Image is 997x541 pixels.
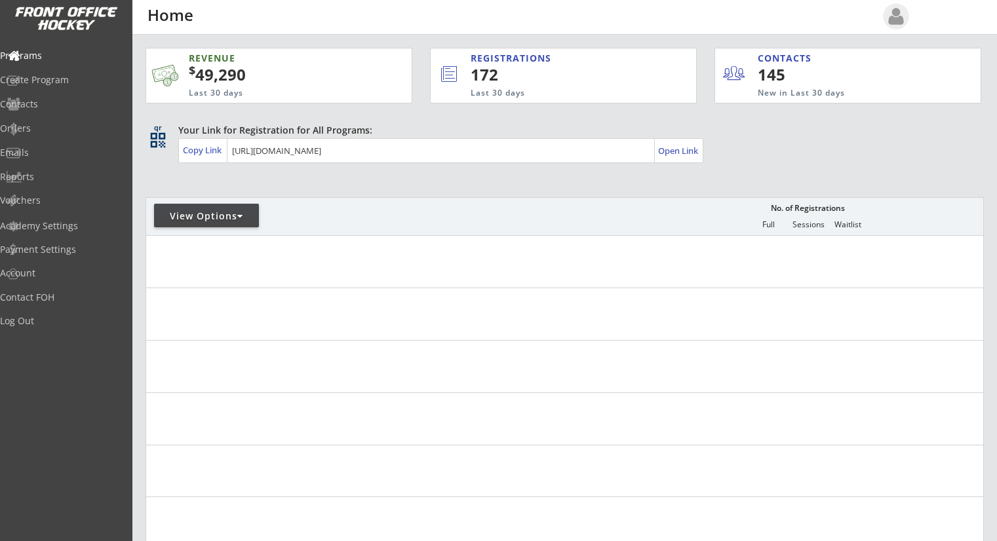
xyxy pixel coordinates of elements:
[148,130,168,150] button: qr_code
[749,220,788,229] div: Full
[178,124,943,137] div: Your Link for Registration for All Programs:
[828,220,867,229] div: Waitlist
[758,88,920,99] div: New in Last 30 days
[658,141,699,160] a: Open Link
[189,62,195,78] sup: $
[149,124,165,132] div: qr
[189,88,349,99] div: Last 30 days
[189,52,349,65] div: REVENUE
[758,64,838,86] div: 145
[658,145,699,157] div: Open Link
[789,220,828,229] div: Sessions
[471,64,652,86] div: 172
[189,64,370,86] div: 49,290
[758,52,817,65] div: CONTACTS
[154,210,259,223] div: View Options
[471,88,642,99] div: Last 30 days
[183,144,224,156] div: Copy Link
[471,52,636,65] div: REGISTRATIONS
[767,204,848,213] div: No. of Registrations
